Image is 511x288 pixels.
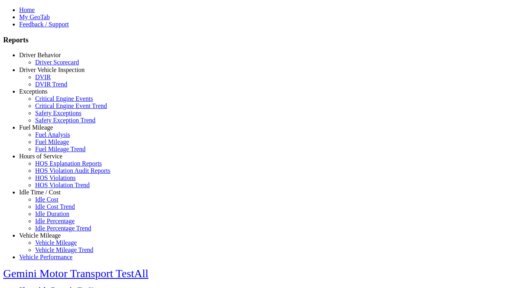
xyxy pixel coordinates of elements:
a: Critical Engine Events [35,95,93,102]
a: Vehicle Mileage Trend [35,246,93,253]
a: Critical Engine Event Trend [35,102,107,109]
a: Fuel Mileage Trend [35,146,85,152]
a: Idle Percentage Trend [35,225,91,232]
a: HOS Explanation Reports [35,160,102,167]
a: DVIR [35,74,51,80]
a: Feedback / Support [19,21,69,28]
a: Driver Behavior [19,52,61,58]
a: Fuel Mileage [35,138,69,145]
a: Idle Time / Cost [19,189,61,196]
a: Driver Scorecard [35,59,79,66]
a: Idle Cost [35,196,58,203]
a: HOS Violation Audit Reports [35,167,111,174]
a: Vehicle Performance [19,254,73,260]
a: Fuel Mileage [19,124,53,131]
a: HOS Violation Trend [35,182,90,188]
h3: Reports [3,36,508,44]
a: Idle Duration [35,210,69,217]
a: Home [19,6,35,13]
a: Idle Cost Trend [35,203,75,210]
a: Gemini Motor Transport TestAll [3,267,149,280]
a: Vehicle Mileage [19,232,61,239]
a: My GeoTab [19,14,50,20]
a: Safety Exception Trend [35,117,95,124]
a: DVIR Trend [35,81,67,88]
a: HOS Violations [35,174,75,181]
a: Exceptions [19,88,48,95]
a: Idle Percentage [35,218,75,224]
a: Driver Vehicle Inspection [19,66,85,73]
a: Fuel Analysis [35,131,70,138]
a: Safety Exceptions [35,110,81,116]
a: Vehicle Mileage [35,239,77,246]
a: Hours of Service [19,153,62,160]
